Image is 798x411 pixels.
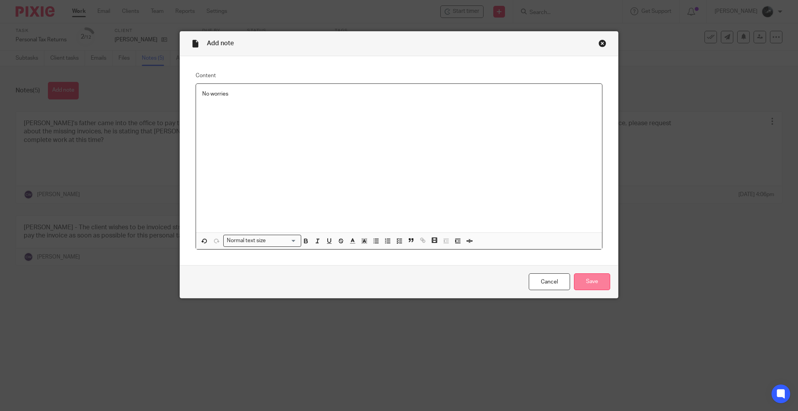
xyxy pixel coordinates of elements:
span: Add note [207,40,234,46]
p: No worries [202,90,596,98]
div: Search for option [223,235,301,247]
div: Close this dialog window [598,39,606,47]
label: Content [196,72,602,80]
input: Save [574,273,610,290]
input: Search for option [268,237,297,245]
a: Cancel [529,273,570,290]
span: Normal text size [225,237,268,245]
